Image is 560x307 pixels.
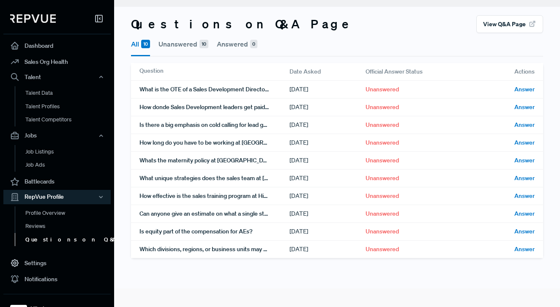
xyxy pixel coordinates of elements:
button: View Q&A Page [476,15,543,33]
div: [DATE] [290,134,366,151]
span: Unanswered [366,85,399,94]
a: Battlecards [3,174,111,190]
div: How long do you have to be working at [GEOGRAPHIC_DATA] before you get the 18 weeks maternity leave? [139,134,290,151]
img: RepVue [10,14,56,23]
div: How donde Sales Development leaders get paid? Share of OTE 65/35 or 70/30? Commissions are based ... [139,99,290,116]
span: Unanswered [366,174,399,183]
button: Talent [3,70,111,84]
div: Date Asked [290,63,366,80]
span: Unanswered [366,245,399,254]
div: [DATE] [290,187,366,205]
span: Answer [514,245,535,254]
span: 0 [250,40,257,48]
span: 10 [199,40,208,48]
button: Unanswered [158,33,208,55]
div: Can anyone give an estimate on what a single stock option is valued at [DATE]? And what the purch... [139,205,290,222]
div: [DATE] [290,116,366,134]
a: Talent Competitors [15,113,122,126]
span: Answer [514,121,535,129]
div: What is the OTE of a Sales Development Director? And the equity? Thanks! [139,81,290,98]
span: Unanswered [366,156,399,165]
span: 10 [141,40,150,48]
a: Questions on Q&A [15,233,122,247]
h3: Questions on Q&A Page [131,17,354,31]
button: Jobs [3,129,111,143]
span: Unanswered [366,227,399,236]
span: Unanswered [366,192,399,200]
div: Which divisions, regions, or business units may be more or most advantageous to sell for and why? [139,241,290,258]
div: Whats the maternity policy at [GEOGRAPHIC_DATA]? [139,152,290,169]
a: Notifications [3,271,111,287]
div: Is there a big emphasis on cold calling for lead generation? What % of the team in [GEOGRAPHIC_DA... [139,116,290,134]
div: Is equity part of the compensation for AEs? [139,223,290,240]
div: [DATE] [290,205,366,222]
span: Answer [514,85,535,94]
div: [DATE] [290,241,366,258]
span: Unanswered [366,103,399,112]
a: Profile Overview [15,206,122,220]
span: Answer [514,103,535,112]
a: Reviews [15,219,122,233]
a: Talent Profiles [15,100,122,113]
div: How effective is the sales training program at Hibob for employees interested in pursuing a caree... [139,187,290,205]
a: Talent Data [15,86,122,100]
a: Dashboard [3,38,111,54]
div: [DATE] [290,99,366,116]
div: Official Answer Status [366,63,467,80]
span: Unanswered [366,209,399,218]
span: Answer [514,227,535,236]
a: View Q&A Page [476,19,543,27]
span: Answer [514,174,535,183]
div: Question [139,63,290,80]
button: Answered [217,33,257,55]
span: Answer [514,209,535,218]
span: Answer [514,138,535,147]
a: Job Ads [15,158,122,172]
div: [DATE] [290,81,366,98]
span: Unanswered [366,138,399,147]
div: [DATE] [290,170,366,187]
a: Sales Org Health [3,54,111,70]
a: Job Listings [15,145,122,159]
a: Settings [3,255,111,271]
div: What unique strategies does the sales team at [GEOGRAPHIC_DATA] employ to generate leads and driv... [139,170,290,187]
div: Actions [467,63,535,80]
div: [DATE] [290,223,366,240]
span: Unanswered [366,121,399,129]
button: RepVue Profile [3,190,111,204]
span: Answer [514,156,535,165]
div: [DATE] [290,152,366,169]
span: Answer [514,192,535,200]
button: All [131,33,150,56]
